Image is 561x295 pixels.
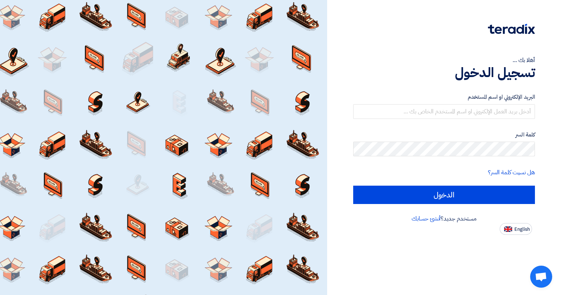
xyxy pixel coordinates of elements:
[504,226,512,232] img: en-US.png
[353,186,535,204] input: الدخول
[530,266,552,288] a: Open chat
[353,131,535,139] label: كلمة السر
[353,93,535,101] label: البريد الإلكتروني او اسم المستخدم
[353,104,535,119] input: أدخل بريد العمل الإلكتروني او اسم المستخدم الخاص بك ...
[488,168,535,177] a: هل نسيت كلمة السر؟
[353,56,535,65] div: أهلا بك ...
[500,223,532,235] button: English
[488,24,535,34] img: Teradix logo
[412,214,441,223] a: أنشئ حسابك
[353,65,535,81] h1: تسجيل الدخول
[514,227,530,232] span: English
[353,214,535,223] div: مستخدم جديد؟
